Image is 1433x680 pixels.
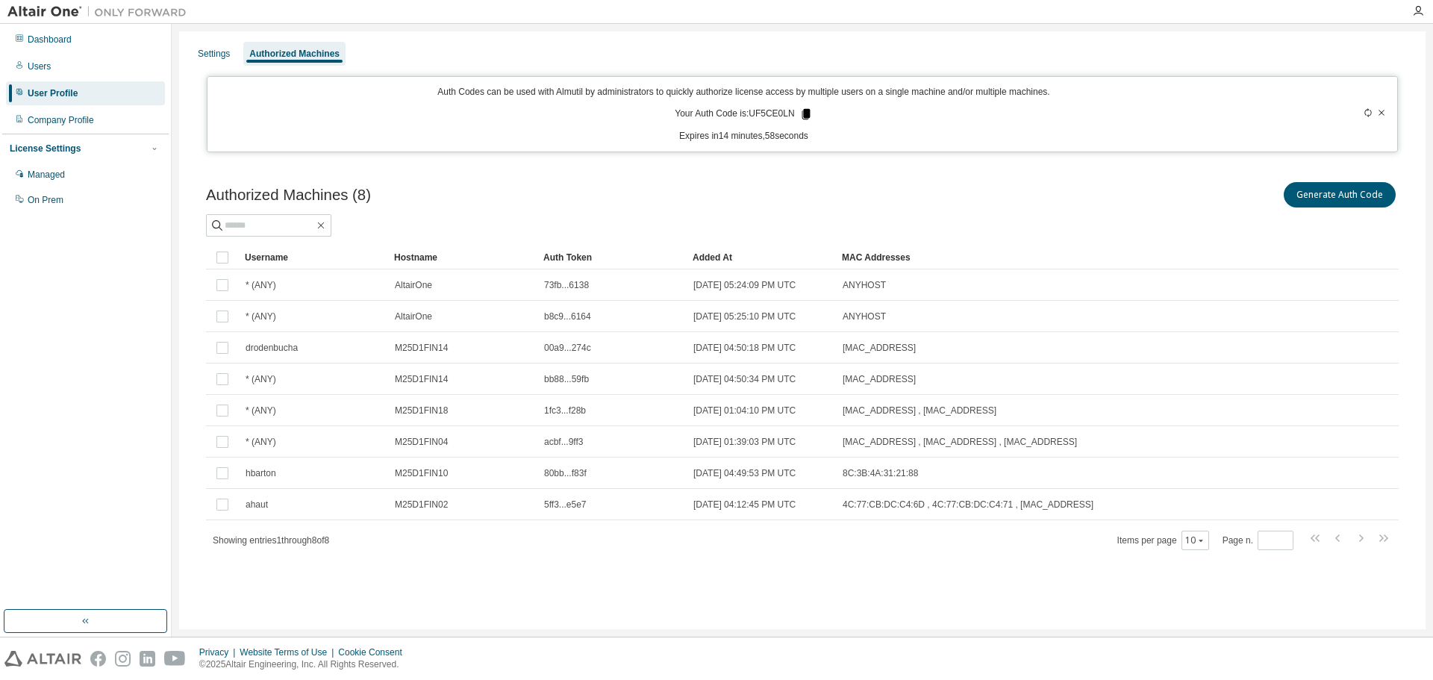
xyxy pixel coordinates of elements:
[395,436,448,448] span: M25D1FIN04
[1284,182,1396,208] button: Generate Auth Code
[693,279,796,291] span: [DATE] 05:24:09 PM UTC
[544,279,589,291] span: 73fb...6138
[115,651,131,667] img: instagram.svg
[206,187,371,204] span: Authorized Machines (8)
[4,651,81,667] img: altair_logo.svg
[246,467,276,479] span: hbarton
[843,405,996,417] span: [MAC_ADDRESS] , [MAC_ADDRESS]
[245,246,382,269] div: Username
[693,499,796,511] span: [DATE] 04:12:45 PM UTC
[338,646,410,658] div: Cookie Consent
[246,405,276,417] span: * (ANY)
[28,34,72,46] div: Dashboard
[216,130,1272,143] p: Expires in 14 minutes, 58 seconds
[28,87,78,99] div: User Profile
[213,535,329,546] span: Showing entries 1 through 8 of 8
[198,48,230,60] div: Settings
[394,246,531,269] div: Hostname
[246,436,276,448] span: * (ANY)
[10,143,81,155] div: License Settings
[395,342,448,354] span: M25D1FIN14
[544,405,586,417] span: 1fc3...f28b
[543,246,681,269] div: Auth Token
[843,499,1093,511] span: 4C:77:CB:DC:C4:6D , 4C:77:CB:DC:C4:71 , [MAC_ADDRESS]
[843,342,916,354] span: [MAC_ADDRESS]
[1223,531,1293,550] span: Page n.
[395,373,448,385] span: M25D1FIN14
[395,499,448,511] span: M25D1FIN02
[246,342,298,354] span: drodenbucha
[216,86,1272,99] p: Auth Codes can be used with Almutil by administrators to quickly authorize license access by mult...
[395,405,448,417] span: M25D1FIN18
[544,373,589,385] span: bb88...59fb
[544,436,583,448] span: acbf...9ff3
[246,499,268,511] span: ahaut
[240,646,338,658] div: Website Terms of Use
[1185,534,1205,546] button: 10
[843,279,886,291] span: ANYHOST
[28,114,94,126] div: Company Profile
[843,436,1077,448] span: [MAC_ADDRESS] , [MAC_ADDRESS] , [MAC_ADDRESS]
[7,4,194,19] img: Altair One
[140,651,155,667] img: linkedin.svg
[843,467,918,479] span: 8C:3B:4A:31:21:88
[693,246,830,269] div: Added At
[843,311,886,322] span: ANYHOST
[675,107,812,121] p: Your Auth Code is: UF5CE0LN
[544,311,591,322] span: b8c9...6164
[693,342,796,354] span: [DATE] 04:50:18 PM UTC
[843,373,916,385] span: [MAC_ADDRESS]
[395,467,448,479] span: M25D1FIN10
[395,311,432,322] span: AltairOne
[693,467,796,479] span: [DATE] 04:49:53 PM UTC
[693,373,796,385] span: [DATE] 04:50:34 PM UTC
[28,60,51,72] div: Users
[395,279,432,291] span: AltairOne
[544,467,587,479] span: 80bb...f83f
[28,194,63,206] div: On Prem
[693,405,796,417] span: [DATE] 01:04:10 PM UTC
[693,436,796,448] span: [DATE] 01:39:03 PM UTC
[544,499,587,511] span: 5ff3...e5e7
[246,311,276,322] span: * (ANY)
[90,651,106,667] img: facebook.svg
[1117,531,1209,550] span: Items per page
[199,646,240,658] div: Privacy
[199,658,411,671] p: © 2025 Altair Engineering, Inc. All Rights Reserved.
[693,311,796,322] span: [DATE] 05:25:10 PM UTC
[164,651,186,667] img: youtube.svg
[544,342,591,354] span: 00a9...274c
[246,373,276,385] span: * (ANY)
[249,48,340,60] div: Authorized Machines
[842,246,1242,269] div: MAC Addresses
[246,279,276,291] span: * (ANY)
[28,169,65,181] div: Managed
